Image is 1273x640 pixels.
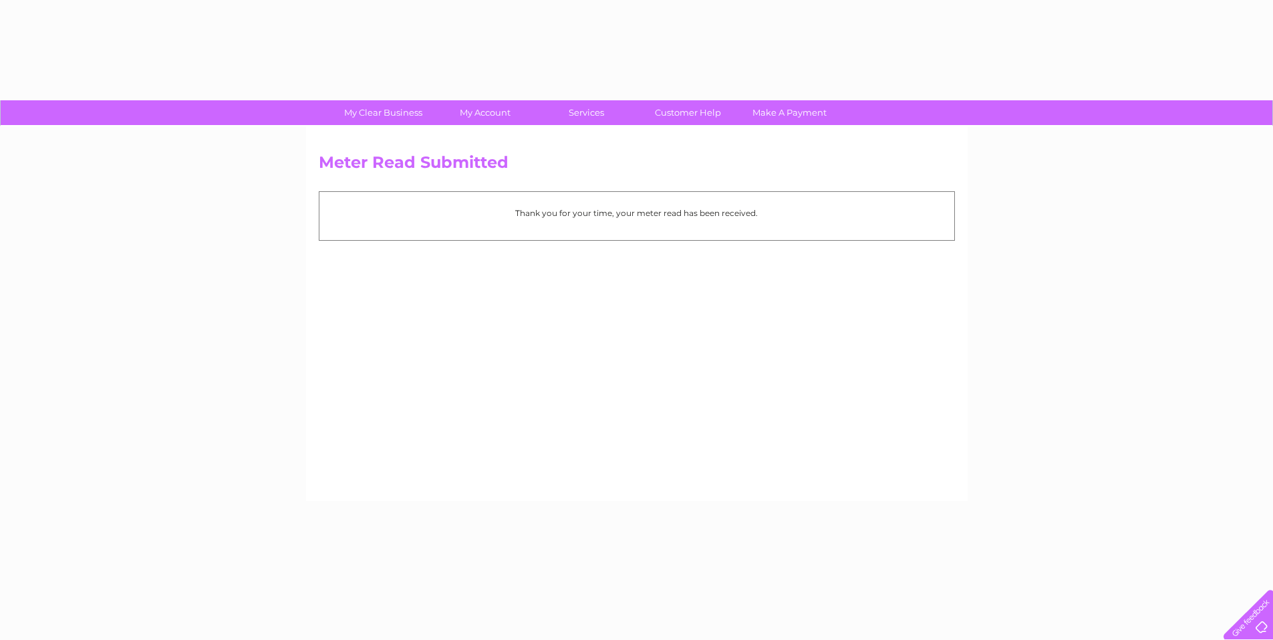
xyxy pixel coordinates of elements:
[531,100,642,125] a: Services
[328,100,438,125] a: My Clear Business
[326,207,948,219] p: Thank you for your time, your meter read has been received.
[633,100,743,125] a: Customer Help
[430,100,540,125] a: My Account
[734,100,845,125] a: Make A Payment
[319,153,955,179] h2: Meter Read Submitted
